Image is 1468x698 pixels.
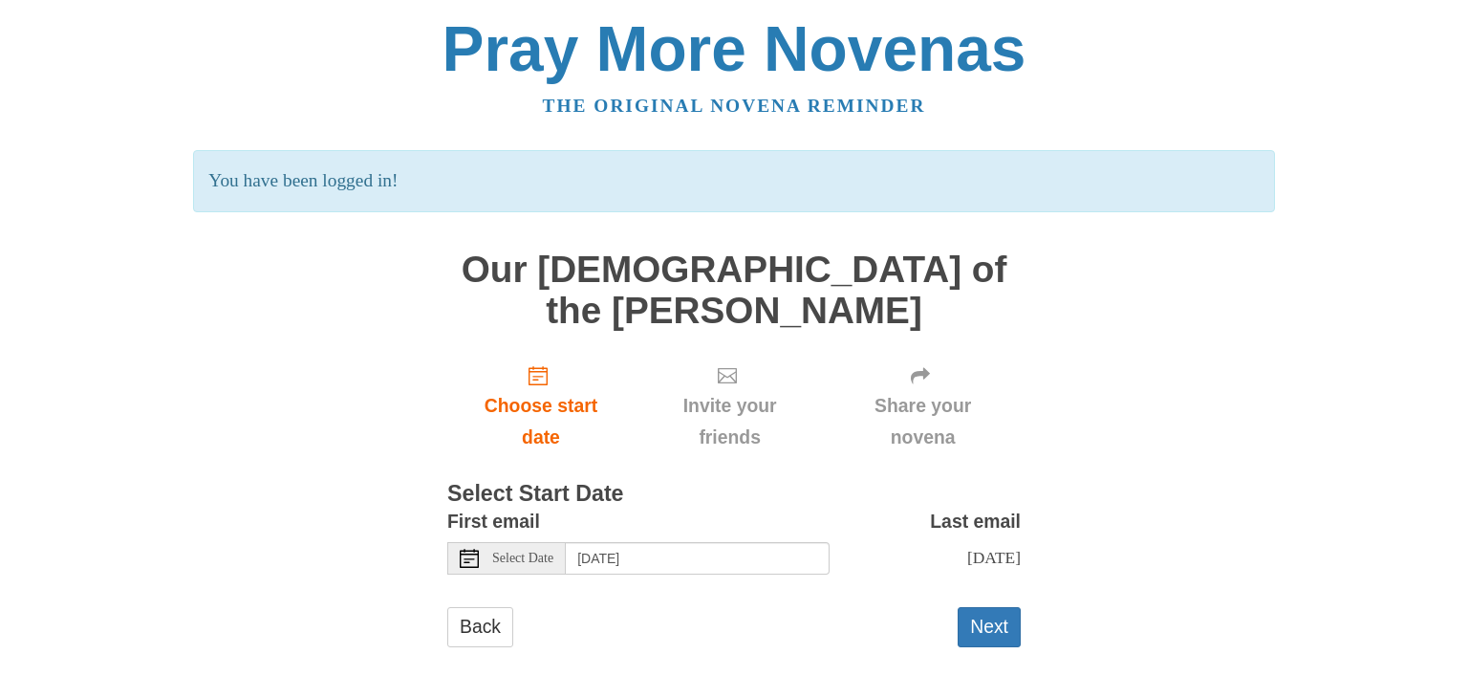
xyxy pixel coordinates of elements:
[958,607,1021,646] button: Next
[635,350,825,464] div: Click "Next" to confirm your start date first.
[447,350,635,464] a: Choose start date
[654,390,806,453] span: Invite your friends
[543,96,926,116] a: The original novena reminder
[447,506,540,537] label: First email
[447,607,513,646] a: Back
[193,150,1274,212] p: You have been logged in!
[466,390,615,453] span: Choose start date
[825,350,1021,464] div: Click "Next" to confirm your start date first.
[844,390,1002,453] span: Share your novena
[447,250,1021,331] h1: Our [DEMOGRAPHIC_DATA] of the [PERSON_NAME]
[967,548,1021,567] span: [DATE]
[492,552,553,565] span: Select Date
[930,506,1021,537] label: Last email
[443,13,1026,84] a: Pray More Novenas
[447,482,1021,507] h3: Select Start Date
